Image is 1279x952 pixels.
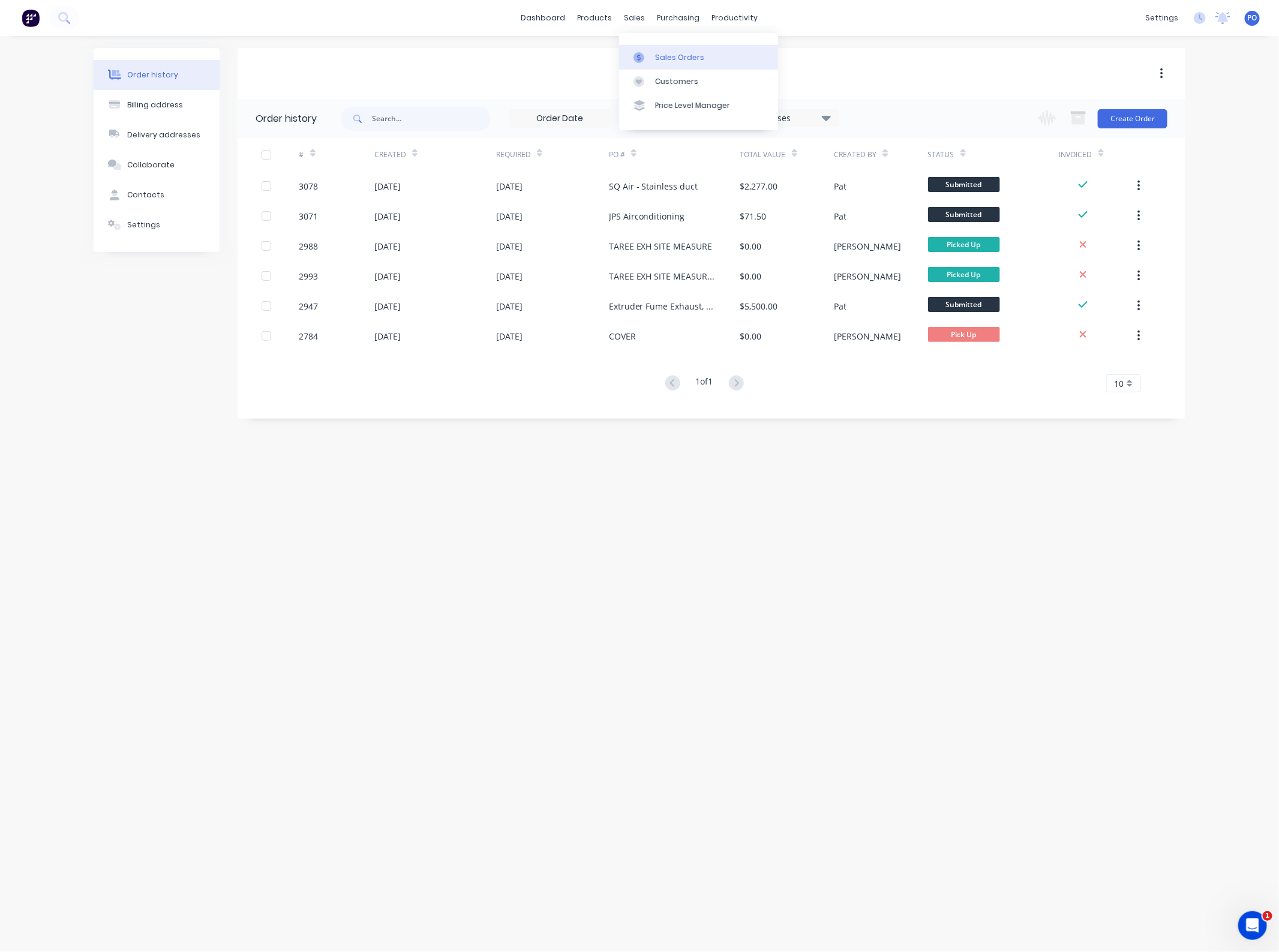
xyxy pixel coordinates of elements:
div: Created [374,138,496,171]
div: 2993 [299,270,319,283]
div: 2947 [299,300,319,313]
div: Pat [834,180,846,193]
div: [PERSON_NAME] [834,270,901,283]
div: [DATE] [374,300,401,313]
div: PO # [609,149,625,160]
span: PO [1248,13,1257,23]
div: purchasing [651,9,706,27]
button: Settings [94,210,220,240]
div: TAREE EXH SITE MEASURES [609,270,716,283]
div: Invoiced [1059,149,1092,160]
div: [DATE] [374,240,401,253]
div: SQ Air - Stainless duct [609,180,698,193]
div: Customers [655,76,698,87]
a: dashboard [515,9,572,27]
div: Price Level Manager [655,100,730,111]
div: [DATE] [496,270,523,283]
div: 1 of 1 [696,375,713,392]
div: Contacts [127,190,164,200]
div: Required [496,149,531,160]
div: PO # [609,138,740,171]
div: [DATE] [374,180,401,193]
div: $5,500.00 [740,300,778,313]
div: COVER [609,330,636,343]
span: Submitted [928,297,1000,312]
div: Created [374,149,406,160]
div: [DATE] [374,210,401,223]
div: Collaborate [127,160,175,170]
div: $0.00 [740,240,762,253]
div: Billing address [127,100,183,110]
div: [PERSON_NAME] [834,330,901,343]
div: Status [928,138,1059,171]
div: Total Value [740,138,834,171]
div: $71.50 [740,210,767,223]
div: 3071 [299,210,319,223]
div: [DATE] [374,270,401,283]
a: Customers [619,70,778,94]
button: Collaborate [94,150,220,180]
div: [DATE] [374,330,401,343]
div: [DATE] [496,240,523,253]
iframe: Intercom live chat [1238,911,1267,940]
div: Required [496,138,609,171]
div: sales [619,9,651,27]
div: Invoiced [1059,138,1134,171]
div: Order history [256,112,317,126]
div: $0.00 [740,270,762,283]
div: 2988 [299,240,319,253]
a: Sales Orders [619,45,778,69]
div: Created By [834,138,927,171]
div: 2784 [299,330,319,343]
div: TAREE EXH SITE MEASURE [609,240,713,253]
div: Extruder Fume Exhaust, Taree [609,300,716,313]
button: Contacts [94,180,220,210]
div: # [299,149,304,160]
button: Delivery addresses [94,120,220,150]
div: Total Value [740,149,786,160]
div: [DATE] [496,330,523,343]
div: [PERSON_NAME] [834,240,901,253]
div: Status [928,149,954,160]
button: Order history [94,60,220,90]
span: 1 [1263,911,1272,921]
div: # [299,138,374,171]
div: Sales Orders [655,52,704,63]
div: [DATE] [496,300,523,313]
div: Delivery addresses [127,130,200,140]
div: Pat [834,210,846,223]
div: settings [1139,9,1184,27]
div: $2,277.00 [740,180,778,193]
div: products [572,9,619,27]
button: Create Order [1098,109,1167,128]
div: [DATE] [496,180,523,193]
div: 3078 [299,180,319,193]
input: Search... [372,107,491,131]
div: [DATE] [496,210,523,223]
span: Picked Up [928,237,1000,252]
a: Price Level Manager [619,94,778,118]
button: Billing address [94,90,220,120]
div: Created By [834,149,876,160]
div: Settings [127,220,160,230]
input: Order Date [509,110,610,128]
div: Pat [834,300,846,313]
span: Pick Up [928,327,1000,342]
div: $0.00 [740,330,762,343]
span: Picked Up [928,267,1000,282]
div: JPS Airconditioning [609,210,685,223]
img: Factory [22,9,40,27]
span: 10 [1114,377,1124,390]
div: 18 Statuses [737,112,838,125]
span: Submitted [928,207,1000,222]
span: Submitted [928,177,1000,192]
div: Order history [127,70,178,80]
div: productivity [706,9,764,27]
